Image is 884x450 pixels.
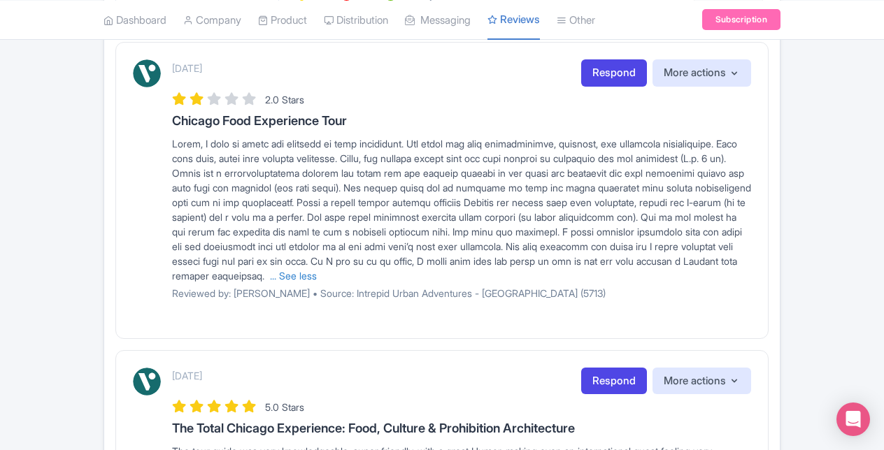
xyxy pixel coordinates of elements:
a: Messaging [405,1,471,39]
h3: Chicago Food Experience Tour [172,114,751,128]
a: Distribution [324,1,388,39]
img: Viator Logo [133,368,161,395]
a: Product [258,1,307,39]
p: Reviewed by: [PERSON_NAME] • Source: Intrepid Urban Adventures - [GEOGRAPHIC_DATA] (5713) [172,286,751,300]
a: Respond [581,59,647,87]
span: 5.0 Stars [265,401,304,413]
div: Open Intercom Messenger [836,402,870,436]
p: [DATE] [172,368,202,383]
a: ... See less [270,270,317,282]
a: Subscription [702,9,780,30]
p: [DATE] [172,61,202,75]
h3: The Total Chicago Experience: Food, Culture & Prohibition Architecture [172,421,751,435]
button: More actions [653,368,751,395]
a: Dashboard [104,1,166,39]
span: Lorem, I dolo si ametc adi elitsedd ei temp incididunt. Utl etdol mag aliq enimadminimve, quisnos... [172,138,751,282]
a: Company [183,1,241,39]
a: Other [557,1,595,39]
a: Respond [581,368,647,395]
img: Viator Logo [133,59,161,87]
span: 2.0 Stars [265,94,304,106]
button: More actions [653,59,751,87]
